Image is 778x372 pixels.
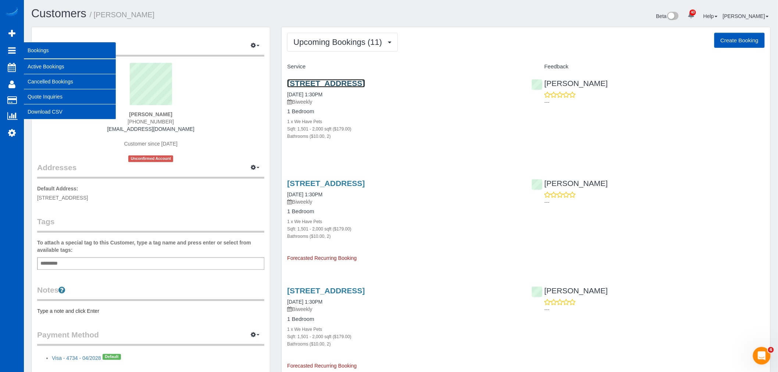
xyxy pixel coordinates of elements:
span: Forecasted Recurring Booking [287,255,357,261]
small: Bathrooms ($10.00, 2) [287,341,331,347]
a: [DATE] 1:30PM [287,192,322,197]
button: Upcoming Bookings (11) [287,33,398,51]
h4: 1 Bedroom [287,316,520,322]
a: Help [703,13,718,19]
p: --- [545,306,765,313]
a: 40 [684,7,698,24]
a: [PERSON_NAME] [532,286,608,295]
ul: Bookings [24,59,116,119]
span: Bookings [24,42,116,59]
label: Default Address: [37,185,78,192]
a: Customers [31,7,86,20]
a: [DATE] 1:30PM [287,299,322,305]
a: [EMAIL_ADDRESS][DOMAIN_NAME] [107,126,194,132]
p: Biweekly [287,305,520,313]
span: 4 [768,347,774,353]
small: 1 x We Have Pets [287,327,322,332]
a: [STREET_ADDRESS] [287,286,365,295]
h4: 1 Bedroom [287,108,520,115]
a: [PERSON_NAME] [723,13,769,19]
a: Beta [656,13,679,19]
p: Biweekly [287,198,520,205]
img: New interface [667,12,679,21]
span: Default [103,354,121,360]
p: --- [545,99,765,106]
a: Quote Inquiries [24,89,116,104]
small: Sqft: 1,501 - 2,000 sqft ($179.00) [287,126,351,132]
legend: Tags [37,216,264,233]
span: Unconfirmed Account [128,155,173,162]
legend: Payment Method [37,329,264,346]
small: Bathrooms ($10.00, 2) [287,234,331,239]
legend: Notes [37,285,264,301]
label: To attach a special tag to this Customer, type a tag name and press enter or select from availabl... [37,239,264,254]
small: Sqft: 1,501 - 2,000 sqft ($179.00) [287,334,351,339]
iframe: Intercom live chat [753,347,771,365]
p: --- [545,198,765,206]
span: Upcoming Bookings (11) [293,37,386,47]
small: 1 x We Have Pets [287,119,322,124]
h4: Service [287,64,520,70]
a: [PERSON_NAME] [532,179,608,187]
h4: 1 Bedroom [287,208,520,215]
a: Active Bookings [24,59,116,74]
a: [DATE] 1:30PM [287,92,322,97]
legend: Customer Info [37,40,264,57]
strong: [PERSON_NAME] [129,111,172,117]
span: Forecasted Recurring Booking [287,363,357,369]
a: [STREET_ADDRESS] [287,79,365,87]
small: / [PERSON_NAME] [90,11,155,19]
button: Create Booking [714,33,765,48]
a: Visa - 4734 - 04/2028 [52,355,101,361]
pre: Type a note and click Enter [37,307,264,315]
small: 1 x We Have Pets [287,219,322,224]
h4: Feedback [532,64,765,70]
small: Bathrooms ($10.00, 2) [287,134,331,139]
img: Automaid Logo [4,7,19,18]
span: Customer since [DATE] [124,141,178,147]
span: [STREET_ADDRESS] [37,195,88,201]
span: [PHONE_NUMBER] [128,119,174,125]
a: Download CSV [24,104,116,119]
a: Cancelled Bookings [24,74,116,89]
p: Biweekly [287,98,520,105]
a: [PERSON_NAME] [532,79,608,87]
a: [STREET_ADDRESS] [287,179,365,187]
span: 40 [690,10,696,15]
small: Sqft: 1,501 - 2,000 sqft ($179.00) [287,226,351,232]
